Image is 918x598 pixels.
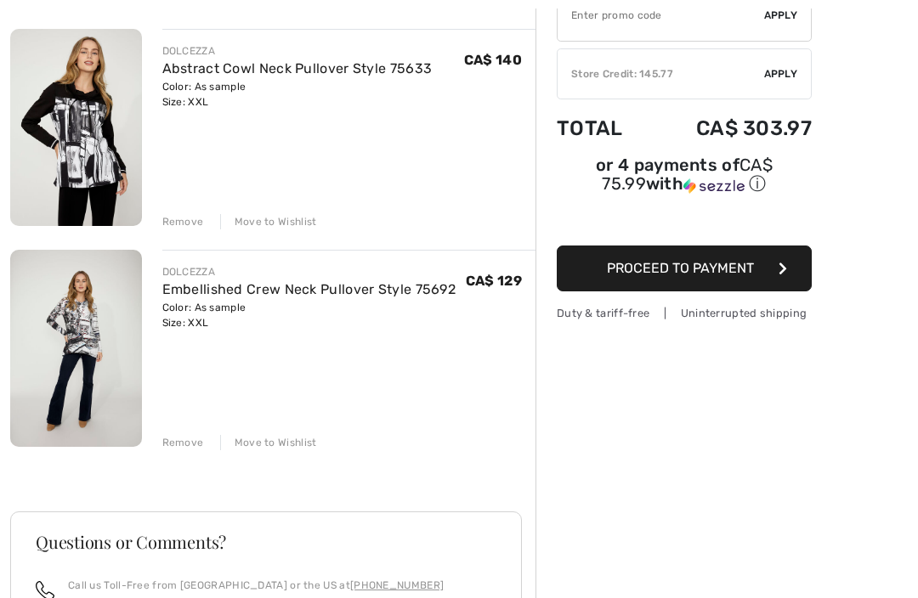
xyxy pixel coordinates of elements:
[607,260,754,276] span: Proceed to Payment
[162,264,456,279] div: DOLCEZZA
[557,157,812,195] div: or 4 payments of with
[464,52,522,68] span: CA$ 140
[764,8,798,23] span: Apply
[557,99,649,157] td: Total
[466,273,522,289] span: CA$ 129
[220,435,317,450] div: Move to Wishlist
[162,300,456,330] div: Color: As sample Size: XXL
[649,99,812,157] td: CA$ 303.97
[36,533,496,550] h3: Questions or Comments?
[350,579,444,591] a: [PHONE_NUMBER]
[162,214,204,229] div: Remove
[557,305,812,321] div: Duty & tariff-free | Uninterrupted shipping
[220,214,317,229] div: Move to Wishlist
[68,578,444,593] p: Call us Toll-Free from [GEOGRAPHIC_DATA] or the US at
[162,43,433,59] div: DOLCEZZA
[558,66,764,82] div: Store Credit: 145.77
[602,155,773,194] span: CA$ 75.99
[557,157,812,201] div: or 4 payments ofCA$ 75.99withSezzle Click to learn more about Sezzle
[162,281,456,297] a: Embellished Crew Neck Pullover Style 75692
[10,29,142,226] img: Abstract Cowl Neck Pullover Style 75633
[764,66,798,82] span: Apply
[162,435,204,450] div: Remove
[10,250,142,447] img: Embellished Crew Neck Pullover Style 75692
[162,79,433,110] div: Color: As sample Size: XXL
[557,245,812,291] button: Proceed to Payment
[162,60,433,76] a: Abstract Cowl Neck Pullover Style 75633
[683,178,745,194] img: Sezzle
[557,201,812,240] iframe: PayPal-paypal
